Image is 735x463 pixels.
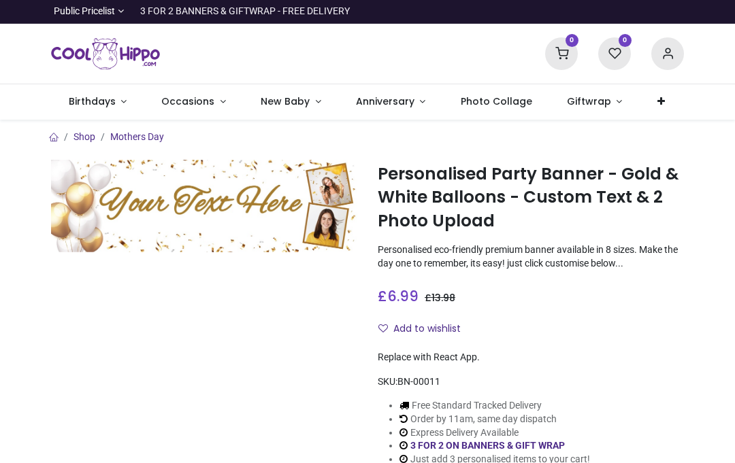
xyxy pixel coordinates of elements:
div: 3 FOR 2 BANNERS & GIFTWRAP - FREE DELIVERY [140,5,350,18]
sup: 0 [566,34,578,47]
li: Free Standard Tracked Delivery [399,399,590,413]
img: Cool Hippo [51,35,160,73]
span: £ [378,286,419,306]
iframe: Customer reviews powered by Trustpilot [398,5,684,18]
span: New Baby [261,95,310,108]
li: Express Delivery Available [399,426,590,440]
span: Public Pricelist [54,5,115,18]
a: Public Pricelist [51,5,124,18]
button: Add to wishlistAdd to wishlist [378,318,472,341]
a: Occasions [144,84,244,120]
span: £ [425,291,455,305]
a: 0 [598,48,631,58]
img: Personalised Party Banner - Gold & White Balloons - Custom Text & 2 Photo Upload [51,160,357,252]
div: Replace with React App. [378,351,684,364]
a: Shop [73,131,95,142]
a: Mothers Day [110,131,164,142]
span: 13.98 [431,291,455,305]
span: Giftwrap [567,95,611,108]
a: Birthdays [51,84,144,120]
span: Anniversary [356,95,414,108]
i: Add to wishlist [378,324,388,333]
sup: 0 [619,34,632,47]
span: BN-00011 [397,376,440,387]
a: 0 [545,48,578,58]
a: New Baby [244,84,339,120]
a: Anniversary [338,84,443,120]
span: Occasions [161,95,214,108]
p: Personalised eco-friendly premium banner available in 8 sizes. Make the day one to remember, its ... [378,243,684,270]
a: Giftwrap [549,84,640,120]
span: Photo Collage [461,95,532,108]
span: Birthdays [69,95,116,108]
li: Order by 11am, same day dispatch [399,413,590,426]
span: 6.99 [387,286,419,306]
h1: Personalised Party Banner - Gold & White Balloons - Custom Text & 2 Photo Upload [378,162,684,233]
a: Logo of Cool Hippo [51,35,160,73]
div: SKU: [378,375,684,389]
a: 3 FOR 2 ON BANNERS & GIFT WRAP [410,440,565,451]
